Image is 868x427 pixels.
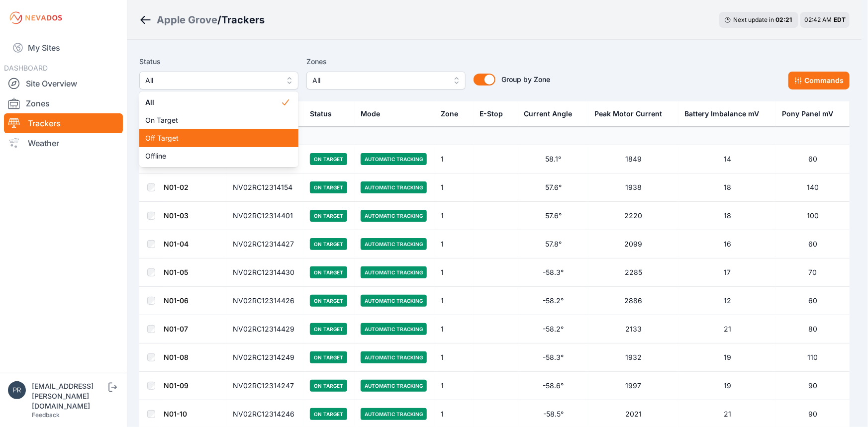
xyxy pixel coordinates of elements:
span: Offline [145,151,281,161]
div: All [139,91,298,167]
span: All [145,97,281,107]
span: All [145,75,279,86]
span: Off Target [145,133,281,143]
button: All [139,72,298,89]
span: On Target [145,115,281,125]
